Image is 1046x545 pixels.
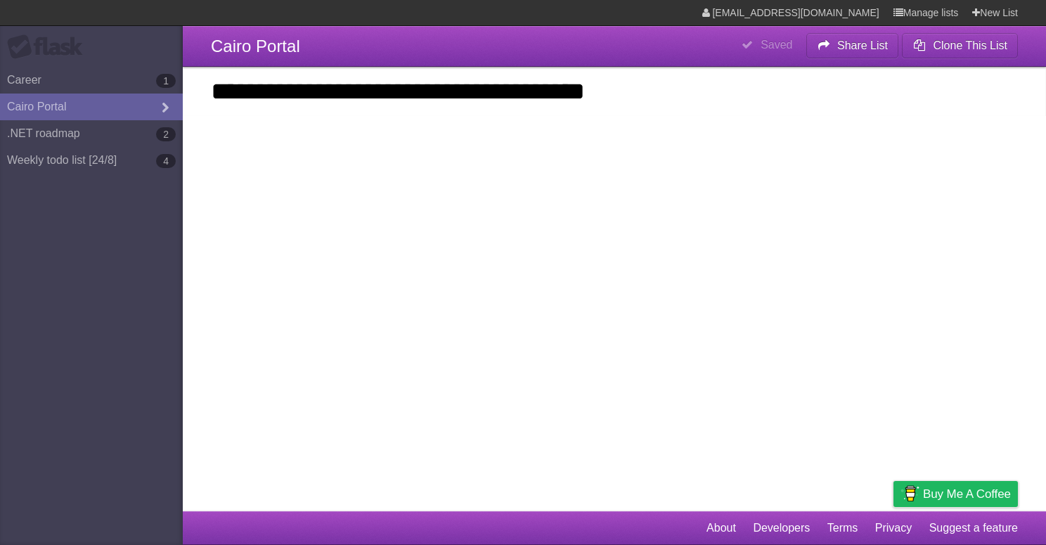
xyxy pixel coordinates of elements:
a: Terms [827,515,858,541]
b: Share List [837,39,888,51]
span: Cairo Portal [211,37,300,56]
img: Buy me a coffee [900,482,919,506]
b: Saved [761,39,792,51]
button: Clone This List [902,33,1018,58]
a: Privacy [875,515,912,541]
b: 2 [156,127,176,141]
b: 4 [156,154,176,168]
a: Buy me a coffee [893,481,1018,507]
a: Suggest a feature [929,515,1018,541]
b: Clone This List [933,39,1007,51]
a: Developers [753,515,810,541]
span: Buy me a coffee [923,482,1011,506]
b: 1 [156,74,176,88]
a: About [706,515,736,541]
button: Share List [806,33,899,58]
div: Flask [7,34,91,60]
